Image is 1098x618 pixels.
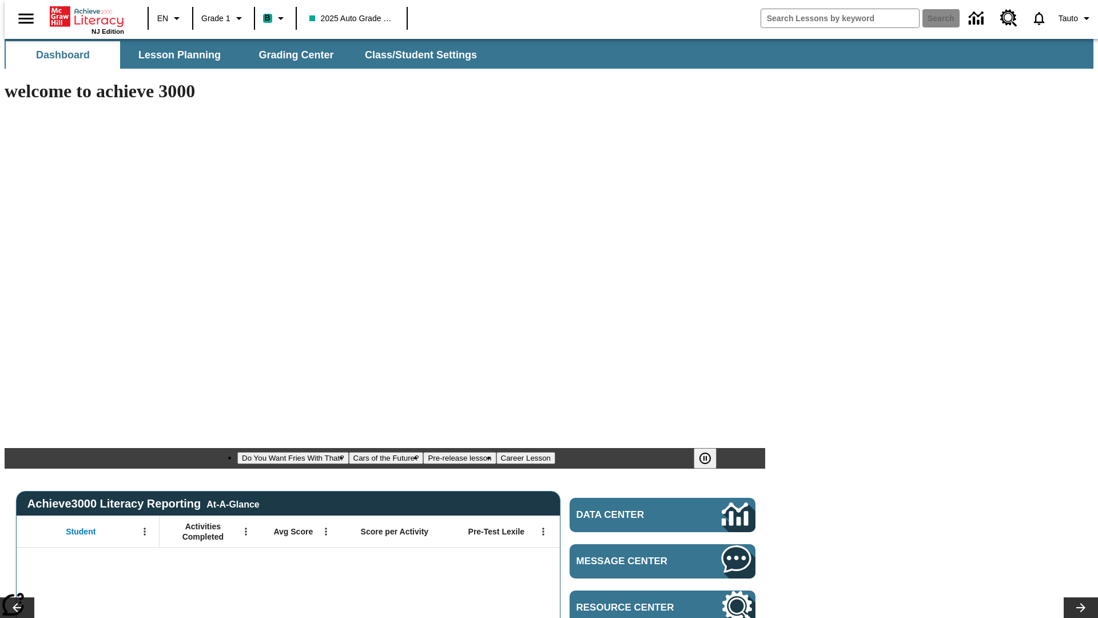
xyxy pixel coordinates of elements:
[694,448,728,469] div: Pause
[993,3,1024,34] a: Resource Center, Will open in new tab
[136,523,153,540] button: Open Menu
[361,526,429,537] span: Score per Activity
[152,8,189,29] button: Language: EN, Select a language
[138,49,221,62] span: Lesson Planning
[66,526,96,537] span: Student
[5,39,1093,69] div: SubNavbar
[423,452,496,464] button: Slide 3 Pre-release lesson
[258,49,333,62] span: Grading Center
[576,602,687,613] span: Resource Center
[165,521,241,542] span: Activities Completed
[1064,597,1098,618] button: Lesson carousel, Next
[157,13,168,25] span: EN
[237,523,254,540] button: Open Menu
[50,5,124,28] a: Home
[1024,3,1054,33] a: Notifications
[91,28,124,35] span: NJ Edition
[496,452,555,464] button: Slide 4 Career Lesson
[1059,13,1078,25] span: Tauto
[468,526,525,537] span: Pre-Test Lexile
[535,523,552,540] button: Open Menu
[122,41,237,69] button: Lesson Planning
[5,41,487,69] div: SubNavbar
[694,448,717,469] button: Pause
[570,498,755,532] a: Data Center
[962,3,993,34] a: Data Center
[258,8,292,29] button: Boost Class color is teal. Change class color
[1054,8,1098,29] button: Profile/Settings
[9,2,43,35] button: Open side menu
[356,41,486,69] button: Class/Student Settings
[237,452,349,464] button: Slide 1 Do You Want Fries With That?
[309,13,394,25] span: 2025 Auto Grade 1 A
[206,497,259,510] div: At-A-Glance
[197,8,250,29] button: Grade: Grade 1, Select a grade
[36,49,90,62] span: Dashboard
[365,49,477,62] span: Class/Student Settings
[349,452,424,464] button: Slide 2 Cars of the Future?
[50,4,124,35] div: Home
[6,41,120,69] button: Dashboard
[317,523,335,540] button: Open Menu
[570,544,755,579] a: Message Center
[27,497,260,510] span: Achieve3000 Literacy Reporting
[265,11,270,25] span: B
[576,556,687,567] span: Message Center
[239,41,353,69] button: Grading Center
[761,9,919,27] input: search field
[5,81,765,102] h1: welcome to achieve 3000
[273,526,313,537] span: Avg Score
[576,509,683,521] span: Data Center
[201,13,230,25] span: Grade 1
